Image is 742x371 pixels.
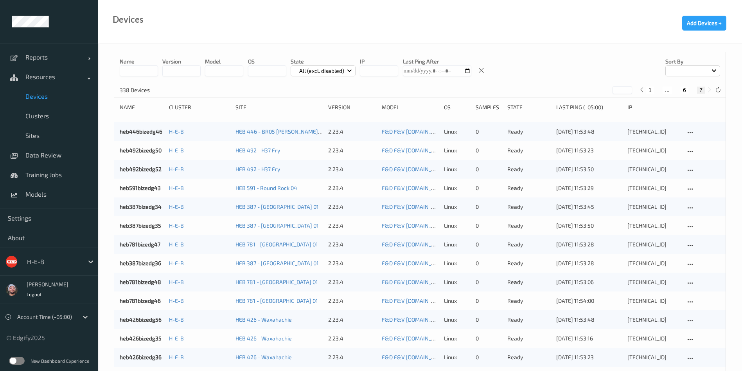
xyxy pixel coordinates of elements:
div: 2.23.4 [328,335,376,342]
div: [TECHNICAL_ID] [627,165,680,173]
a: HEB 781 - [GEOGRAPHIC_DATA] 01 [235,297,318,304]
div: OS [444,103,470,111]
a: heb387bizedg36 [120,260,161,266]
a: H-E-B [169,316,184,323]
div: [DATE] 11:53:29 [556,184,622,192]
p: ready [507,203,551,211]
a: HEB 591 - Round Rock 04 [235,185,297,191]
p: linux [444,165,470,173]
a: H-E-B [169,335,184,342]
div: 2.23.4 [328,184,376,192]
p: ready [507,297,551,305]
a: heb426bizedg56 [120,316,162,323]
div: 0 [476,203,502,211]
div: 0 [476,222,502,230]
a: H-E-B [169,260,184,266]
div: 0 [476,147,502,154]
a: F&D F&V [DOMAIN_NAME] (Daily) [DATE] 16:30 [DATE] 16:30 Auto Save [382,203,555,210]
a: F&D F&V [DOMAIN_NAME] (Daily) [DATE] 16:30 [DATE] 16:30 Auto Save [382,260,555,266]
button: 6 [681,87,688,94]
p: 338 Devices [120,86,178,94]
p: ready [507,335,551,342]
p: linux [444,353,470,361]
div: 0 [476,278,502,286]
a: H-E-B [169,279,184,285]
div: 0 [476,353,502,361]
div: 2.23.4 [328,222,376,230]
a: HEB 492 - H37 Fry [235,147,280,154]
a: HEB 781 - [GEOGRAPHIC_DATA] 01 [235,241,318,248]
p: linux [444,222,470,230]
a: H-E-B [169,354,184,360]
div: 0 [476,128,502,136]
div: 2.23.4 [328,128,376,136]
a: H-E-B [169,203,184,210]
a: F&D F&V [DOMAIN_NAME] (Daily) [DATE] 16:30 [DATE] 16:30 Auto Save [382,128,555,135]
div: 2.23.4 [328,241,376,248]
div: [DATE] 11:53:45 [556,203,622,211]
p: linux [444,184,470,192]
a: HEB 387 - [GEOGRAPHIC_DATA] 01 [235,260,319,266]
div: [DATE] 11:53:16 [556,335,622,342]
div: [TECHNICAL_ID] [627,184,680,192]
div: 2.23.4 [328,165,376,173]
p: Sort by [665,58,720,65]
div: 0 [476,297,502,305]
a: heb446bizedg46 [120,128,162,135]
a: H-E-B [169,128,184,135]
div: Devices [113,16,144,24]
a: heb781bizedg46 [120,297,161,304]
p: linux [444,335,470,342]
p: ready [507,353,551,361]
a: F&D F&V [DOMAIN_NAME] (Daily) [DATE] 16:30 [DATE] 16:30 Auto Save [382,297,555,304]
div: [DATE] 11:53:28 [556,259,622,267]
a: F&D F&V [DOMAIN_NAME] (Daily) [DATE] 16:30 [DATE] 16:30 Auto Save [382,222,555,229]
div: [TECHNICAL_ID] [627,128,680,136]
a: heb426bizedg35 [120,335,162,342]
a: HEB 446 - BR05 [PERSON_NAME] Line [235,128,329,135]
div: 2.23.4 [328,147,376,154]
div: 2.23.4 [328,278,376,286]
button: Add Devices + [682,16,726,31]
p: linux [444,297,470,305]
button: 7 [697,87,705,94]
p: All (excl. disabled) [296,67,347,75]
a: F&D F&V [DOMAIN_NAME] (Daily) [DATE] 16:30 [DATE] 16:30 Auto Save [382,354,555,360]
a: F&D F&V [DOMAIN_NAME] (Daily) [DATE] 16:30 [DATE] 16:30 Auto Save [382,241,555,248]
a: HEB 387 - [GEOGRAPHIC_DATA] 01 [235,222,319,229]
a: F&D F&V [DOMAIN_NAME] (Daily) [DATE] 16:30 [DATE] 16:30 Auto Save [382,185,555,191]
div: Cluster [169,103,230,111]
div: [TECHNICAL_ID] [627,316,680,324]
a: H-E-B [169,166,184,172]
div: 2.23.4 [328,297,376,305]
p: ready [507,184,551,192]
div: [TECHNICAL_ID] [627,278,680,286]
p: version [162,58,201,65]
div: Model [382,103,438,111]
a: F&D F&V [DOMAIN_NAME] (Daily) [DATE] 16:30 [DATE] 16:30 Auto Save [382,279,555,285]
p: Name [120,58,158,65]
div: [DATE] 11:53:50 [556,165,622,173]
div: [TECHNICAL_ID] [627,259,680,267]
a: heb781bizedg48 [120,279,161,285]
div: 0 [476,335,502,342]
div: [DATE] 11:53:48 [556,128,622,136]
p: linux [444,128,470,136]
a: F&D F&V [DOMAIN_NAME] (Daily) [DATE] 16:30 [DATE] 16:30 Auto Save [382,335,555,342]
p: IP [360,58,398,65]
a: HEB 387 - [GEOGRAPHIC_DATA] 01 [235,203,319,210]
a: F&D F&V [DOMAIN_NAME] (Daily) [DATE] 16:30 [DATE] 16:30 Auto Save [382,147,555,154]
div: [TECHNICAL_ID] [627,353,680,361]
div: 0 [476,259,502,267]
div: [DATE] 11:54:00 [556,297,622,305]
p: linux [444,259,470,267]
p: ready [507,259,551,267]
p: State [291,58,356,65]
p: ready [507,316,551,324]
div: [TECHNICAL_ID] [627,203,680,211]
div: 0 [476,165,502,173]
a: H-E-B [169,222,184,229]
div: State [507,103,551,111]
p: linux [444,147,470,154]
a: H-E-B [169,185,184,191]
